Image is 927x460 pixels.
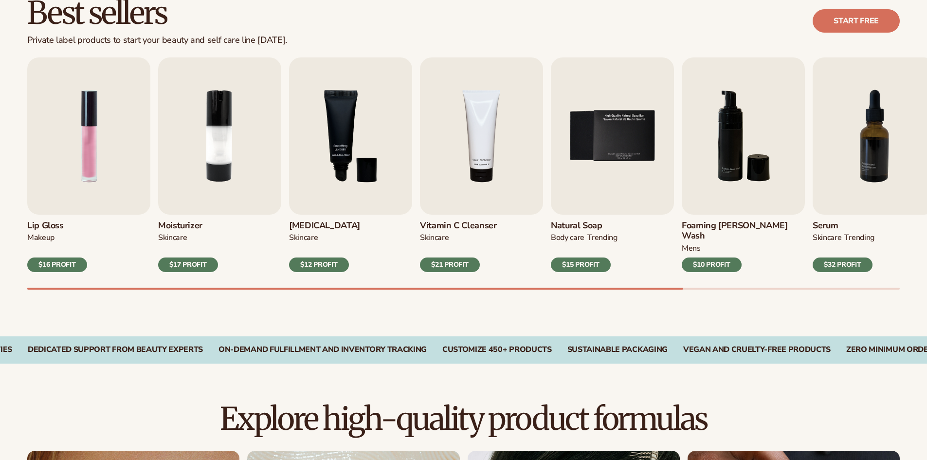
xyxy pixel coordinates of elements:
[289,258,349,272] div: $12 PROFIT
[420,233,449,253] div: Skincare
[551,258,611,272] div: $15 PROFIT
[27,233,55,253] div: MAKEUP
[27,221,87,231] h3: Lip Gloss
[683,345,831,354] div: VEGAN AND CRUELTY-FREE PRODUCTS
[158,233,187,253] div: SKINCARE
[27,403,900,435] h2: Explore high-quality product formulas
[682,258,742,272] div: $10 PROFIT
[813,233,841,253] div: SKINCARE
[682,243,701,254] div: mens
[158,221,218,231] h3: Moisturizer
[27,57,150,272] a: 1 / 9
[813,9,900,33] a: Start free
[551,233,584,253] div: BODY Care
[28,345,203,354] div: Dedicated Support From Beauty Experts
[813,221,874,231] h3: Serum
[442,345,552,354] div: CUSTOMIZE 450+ PRODUCTS
[420,57,543,272] a: 4 / 9
[420,221,497,231] h3: Vitamin C Cleanser
[551,221,618,231] h3: Natural Soap
[844,233,874,253] div: TRENDING
[551,57,674,272] a: 5 / 9
[27,258,87,272] div: $16 PROFIT
[587,233,617,253] div: TRENDING
[289,233,318,253] div: SKINCARE
[813,258,872,272] div: $32 PROFIT
[289,57,412,272] a: 3 / 9
[682,57,805,272] a: 6 / 9
[289,221,360,231] h3: [MEDICAL_DATA]
[158,258,218,272] div: $17 PROFIT
[218,345,427,354] div: On-Demand Fulfillment and Inventory Tracking
[682,221,805,241] h3: Foaming [PERSON_NAME] wash
[158,57,281,272] a: 2 / 9
[567,345,668,354] div: SUSTAINABLE PACKAGING
[27,35,287,46] div: Private label products to start your beauty and self care line [DATE].
[420,258,480,272] div: $21 PROFIT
